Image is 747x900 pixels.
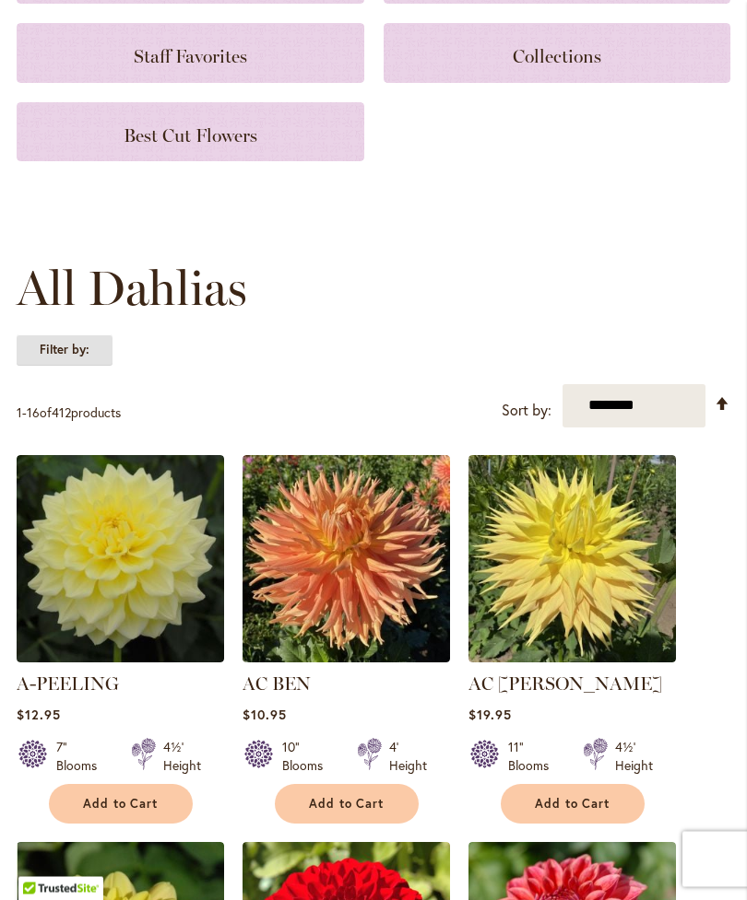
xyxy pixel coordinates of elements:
[17,673,119,695] a: A-PEELING
[384,24,731,83] a: Collections
[502,394,551,428] label: Sort by:
[14,835,65,886] iframe: Launch Accessibility Center
[17,649,224,667] a: A-Peeling
[17,456,224,663] img: A-Peeling
[27,404,40,422] span: 16
[513,46,601,68] span: Collections
[243,649,450,667] a: AC BEN
[468,707,512,724] span: $19.95
[275,785,419,824] button: Add to Cart
[243,456,450,663] img: AC BEN
[17,404,22,422] span: 1
[282,739,335,776] div: 10" Blooms
[615,739,653,776] div: 4½' Height
[309,797,385,812] span: Add to Cart
[243,707,287,724] span: $10.95
[49,785,193,824] button: Add to Cart
[83,797,159,812] span: Add to Cart
[508,739,561,776] div: 11" Blooms
[468,673,662,695] a: AC [PERSON_NAME]
[17,707,61,724] span: $12.95
[468,456,676,663] img: AC Jeri
[56,739,109,776] div: 7" Blooms
[389,739,427,776] div: 4' Height
[468,649,676,667] a: AC Jeri
[17,24,364,83] a: Staff Favorites
[17,335,113,367] strong: Filter by:
[52,404,71,422] span: 412
[243,673,311,695] a: AC BEN
[17,103,364,162] a: Best Cut Flowers
[163,739,201,776] div: 4½' Height
[134,46,247,68] span: Staff Favorites
[17,399,121,428] p: - of products
[535,797,611,812] span: Add to Cart
[501,785,645,824] button: Add to Cart
[124,125,257,147] span: Best Cut Flowers
[17,262,247,317] span: All Dahlias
